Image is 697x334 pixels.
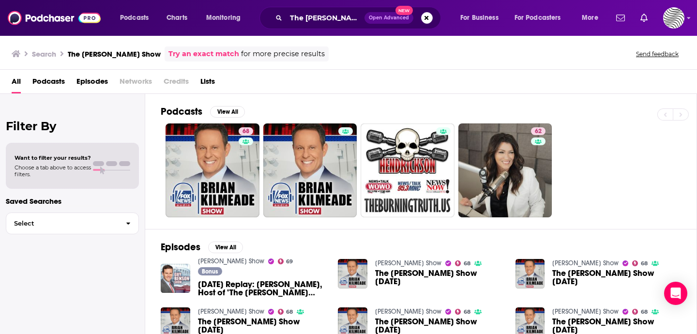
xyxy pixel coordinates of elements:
span: [DATE] Replay: [PERSON_NAME], Host of "The [PERSON_NAME] Show" [198,280,327,297]
span: The [PERSON_NAME] Show [DATE] [375,269,504,286]
a: Guy Benson Show [198,257,264,265]
input: Search podcasts, credits, & more... [286,10,364,26]
span: 62 [535,127,542,137]
a: 68 [632,260,648,266]
img: Podchaser - Follow, Share and Rate Podcasts [8,9,101,27]
button: Open AdvancedNew [364,12,413,24]
a: The Brian Kilmeade Show 07-04-2025 [375,269,504,286]
a: Try an exact match [168,48,239,60]
a: Podcasts [32,74,65,93]
span: Charts [167,11,187,25]
span: The [PERSON_NAME] Show [DATE] [552,269,681,286]
a: Brian Kilmeade Show [198,307,264,316]
a: All [12,74,21,93]
p: Saved Searches [6,197,139,206]
a: 68 [166,123,259,217]
button: open menu [575,10,610,26]
span: For Podcasters [515,11,561,25]
span: More [582,11,598,25]
a: 62 [458,123,552,217]
a: Brian Kilmeade Show [552,307,619,316]
a: Sunday Replay: Brian Kilmeade, Host of "The Brian Kilmeade Show" [198,280,327,297]
a: 68 [632,309,648,315]
a: The Brian Kilmeade Show 11-25-2024 [375,318,504,334]
button: View All [210,106,245,118]
button: View All [208,242,243,253]
span: Logged in as OriginalStrategies [663,7,684,29]
span: 69 [286,259,293,264]
a: Show notifications dropdown [636,10,652,26]
button: open menu [199,10,253,26]
button: open menu [508,10,575,26]
a: Show notifications dropdown [612,10,629,26]
span: 68 [286,310,293,314]
span: for more precise results [241,48,325,60]
a: 68 [455,260,470,266]
a: PodcastsView All [161,106,245,118]
button: open menu [113,10,161,26]
h3: The [PERSON_NAME] Show [68,49,161,59]
a: The Brian Kilmeade Show 12-03-2024 [198,318,327,334]
a: Lists [200,74,215,93]
h2: Filter By [6,119,139,133]
a: Episodes [76,74,108,93]
span: Select [6,220,118,227]
span: 68 [641,310,648,314]
h2: Episodes [161,241,200,253]
a: 68 [278,309,293,315]
button: open menu [454,10,511,26]
a: 62 [531,127,545,135]
h3: Search [32,49,56,59]
div: Open Intercom Messenger [664,282,687,305]
a: 68 [239,127,253,135]
span: Want to filter your results? [15,154,91,161]
button: Select [6,213,139,234]
img: The Brian Kilmeade Show 07-04-2025 [338,259,367,288]
a: 69 [278,258,293,264]
span: 68 [464,310,470,314]
span: The [PERSON_NAME] Show [DATE] [375,318,504,334]
span: Networks [120,74,152,93]
a: Charts [160,10,193,26]
img: User Profile [663,7,684,29]
span: The [PERSON_NAME] Show [DATE] [198,318,327,334]
button: Send feedback [633,50,682,58]
img: The Brian Kilmeade Show 06-17-2025 [515,259,545,288]
button: Show profile menu [663,7,684,29]
span: Podcasts [120,11,149,25]
a: 68 [455,309,470,315]
span: 68 [464,261,470,266]
h2: Podcasts [161,106,202,118]
a: Brian Kilmeade Show [375,259,441,267]
a: EpisodesView All [161,241,243,253]
span: 68 [242,127,249,137]
span: For Business [460,11,499,25]
div: Search podcasts, credits, & more... [269,7,450,29]
span: Open Advanced [369,15,409,20]
span: Monitoring [206,11,241,25]
img: Sunday Replay: Brian Kilmeade, Host of "The Brian Kilmeade Show" [161,264,190,293]
span: New [395,6,413,15]
a: Brian Kilmeade Show [375,307,441,316]
a: Brian Kilmeade Show [552,259,619,267]
span: 68 [641,261,648,266]
a: The Brian Kilmeade Show 04-20-2023 [552,318,681,334]
span: The [PERSON_NAME] Show [DATE] [552,318,681,334]
span: Choose a tab above to access filters. [15,164,91,178]
a: The Brian Kilmeade Show 06-17-2025 [552,269,681,286]
span: Bonus [202,269,218,274]
span: Credits [164,74,189,93]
